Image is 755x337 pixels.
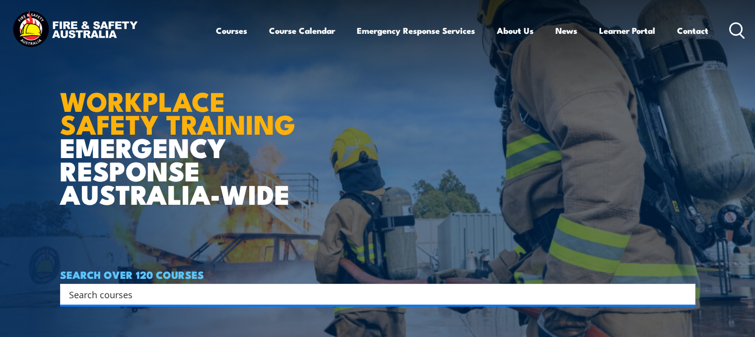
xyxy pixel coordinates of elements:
[497,17,534,44] a: About Us
[69,287,674,302] input: Search input
[555,17,577,44] a: News
[357,17,475,44] a: Emergency Response Services
[60,269,695,280] h4: SEARCH OVER 120 COURSES
[677,17,708,44] a: Contact
[269,17,335,44] a: Course Calendar
[599,17,655,44] a: Learner Portal
[60,64,303,205] h1: EMERGENCY RESPONSE AUSTRALIA-WIDE
[216,17,247,44] a: Courses
[71,287,676,301] form: Search form
[60,80,295,144] strong: WORKPLACE SAFETY TRAINING
[678,287,692,301] button: Search magnifier button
